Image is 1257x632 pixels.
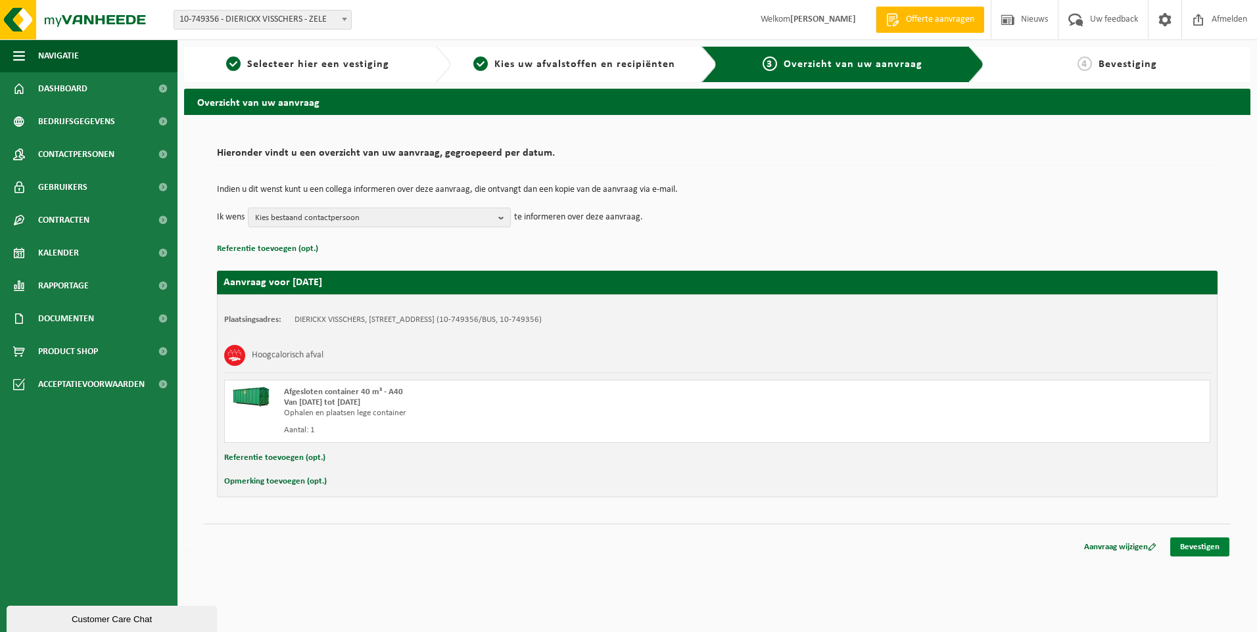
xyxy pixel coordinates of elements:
button: Referentie toevoegen (opt.) [224,449,325,466]
span: Kies uw afvalstoffen en recipiënten [494,59,675,70]
strong: [PERSON_NAME] [790,14,856,24]
span: Documenten [38,302,94,335]
span: Acceptatievoorwaarden [38,368,145,401]
span: Offerte aanvragen [903,13,978,26]
a: Offerte aanvragen [876,7,984,33]
span: 4 [1078,56,1092,71]
span: 3 [763,56,777,71]
span: 10-749356 - DIERICKX VISSCHERS - ZELE [174,10,352,30]
span: Contactpersonen [38,138,114,171]
h3: Hoogcalorisch afval [252,345,323,366]
span: 2 [473,56,488,71]
span: Bevestiging [1099,59,1157,70]
span: 10-749356 - DIERICKX VISSCHERS - ZELE [174,11,351,29]
span: Gebruikers [38,171,87,204]
button: Opmerking toevoegen (opt.) [224,473,327,490]
span: Afgesloten container 40 m³ - A40 [284,388,403,396]
span: Selecteer hier een vestiging [247,59,389,70]
a: 1Selecteer hier een vestiging [191,56,425,72]
div: Ophalen en plaatsen lege container [284,408,770,418]
strong: Van [DATE] tot [DATE] [284,398,360,407]
span: Dashboard [38,72,87,105]
span: Overzicht van uw aanvraag [784,59,922,70]
a: Bevestigen [1170,537,1229,556]
a: 2Kies uw afvalstoffen en recipiënten [458,56,692,72]
h2: Hieronder vindt u een overzicht van uw aanvraag, gegroepeerd per datum. [217,148,1218,166]
button: Referentie toevoegen (opt.) [217,240,318,258]
div: Aantal: 1 [284,425,770,436]
strong: Aanvraag voor [DATE] [224,277,322,288]
button: Kies bestaand contactpersoon [248,208,511,227]
a: Aanvraag wijzigen [1074,537,1166,556]
p: te informeren over deze aanvraag. [514,208,643,227]
p: Ik wens [217,208,245,227]
span: Contracten [38,204,89,237]
p: Indien u dit wenst kunt u een collega informeren over deze aanvraag, die ontvangt dan een kopie v... [217,185,1218,194]
strong: Plaatsingsadres: [224,315,281,324]
h2: Overzicht van uw aanvraag [184,89,1250,114]
img: HK-XA-40-GN-00.png [231,387,271,407]
span: Kies bestaand contactpersoon [255,208,493,228]
td: DIERICKX VISSCHERS, [STREET_ADDRESS] (10-749356/BUS, 10-749356) [295,315,542,325]
span: Rapportage [38,269,89,302]
span: Bedrijfsgegevens [38,105,115,138]
span: Kalender [38,237,79,269]
span: Navigatie [38,39,79,72]
iframe: chat widget [7,603,220,632]
span: Product Shop [38,335,98,368]
span: 1 [226,56,241,71]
